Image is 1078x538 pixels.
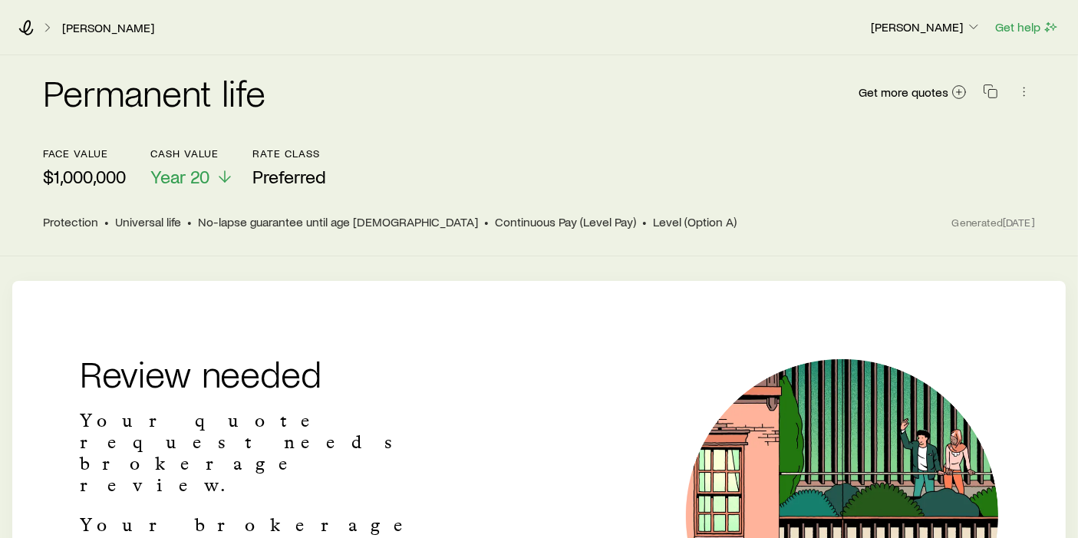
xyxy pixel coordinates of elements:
[870,18,982,37] button: [PERSON_NAME]
[642,214,647,229] span: •
[150,147,234,188] button: Cash ValueYear 20
[871,19,981,35] p: [PERSON_NAME]
[858,84,968,101] a: Get more quotes
[252,147,326,188] button: Rate ClassPreferred
[187,214,192,229] span: •
[859,86,948,98] span: Get more quotes
[994,18,1060,36] button: Get help
[43,147,126,160] p: face value
[80,410,460,496] p: Your quote request needs brokerage review.
[252,147,326,160] p: Rate Class
[43,74,265,111] h2: Permanent life
[150,166,209,187] span: Year 20
[198,214,478,229] span: No-lapse guarantee until age [DEMOGRAPHIC_DATA]
[1003,216,1035,229] span: [DATE]
[104,214,109,229] span: •
[43,214,98,229] span: Protection
[952,216,1035,229] span: Generated
[495,214,636,229] span: Continuous Pay (Level Pay)
[653,214,737,229] span: Level (Option A)
[252,166,326,187] span: Preferred
[43,166,126,187] p: $1,000,000
[115,214,181,229] span: Universal life
[80,355,460,391] h2: Review needed
[150,147,234,160] p: Cash Value
[484,214,489,229] span: •
[61,21,155,35] a: [PERSON_NAME]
